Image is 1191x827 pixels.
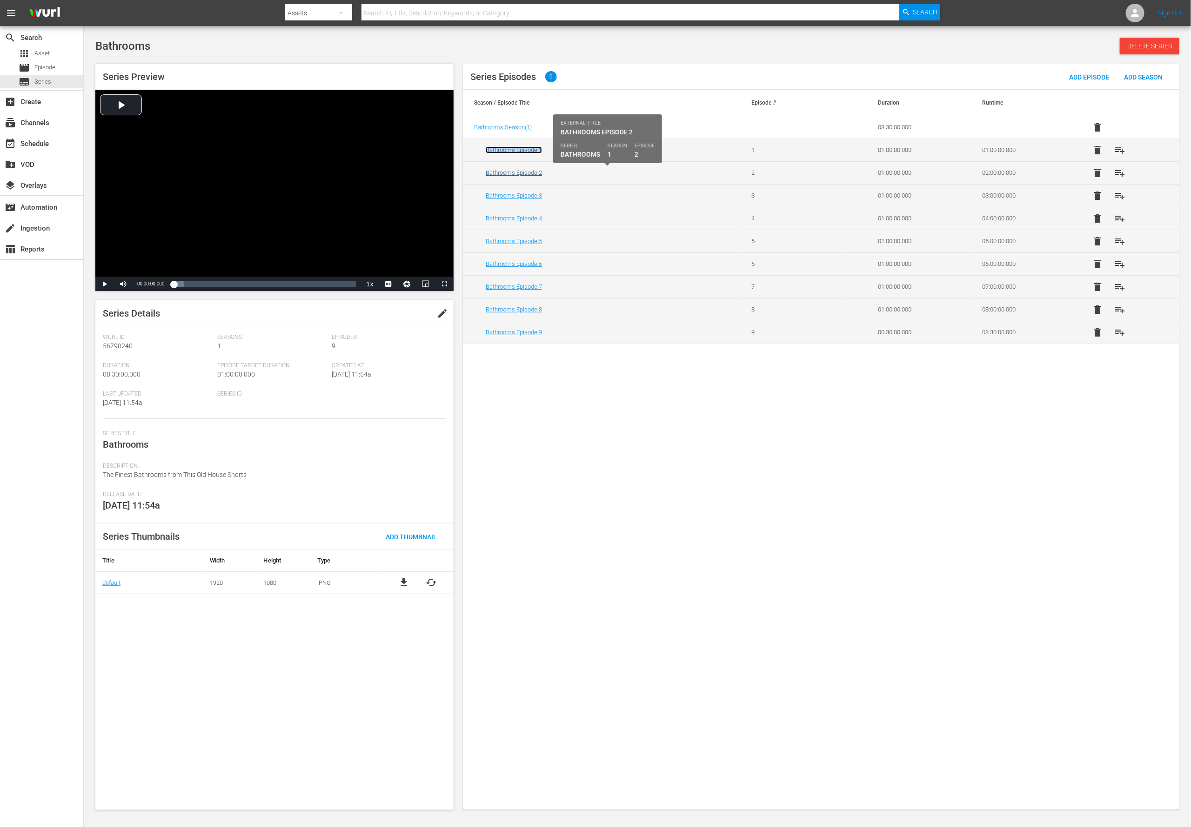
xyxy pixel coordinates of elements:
[971,161,1075,184] td: 02:00:00.000
[5,223,16,234] span: Ingestion
[103,370,141,378] span: 08:30:00.000
[103,308,160,319] span: Series Details
[5,159,16,170] span: VOD
[486,215,542,222] a: Bathrooms Episode 4
[1086,116,1109,139] button: delete
[1109,253,1131,275] button: playlist_add
[474,124,532,131] a: Bathrooms Season(1)
[971,207,1075,230] td: 04:00:00.000
[361,277,379,291] button: Playback Rate
[486,238,542,245] a: Bathrooms Episode 5
[103,399,142,406] span: [DATE] 11:54a
[103,491,442,498] span: Release Date:
[103,531,180,542] span: Series Thumbnails
[1117,73,1170,81] span: Add Season
[19,48,30,59] span: Asset
[1086,185,1109,207] button: delete
[1120,38,1179,54] button: Delete Series
[1109,185,1131,207] button: playlist_add
[1092,327,1103,338] span: delete
[971,90,1075,116] th: Runtime
[310,571,382,594] td: .PNG
[103,430,442,437] span: Series Title:
[137,281,164,286] span: 00:00:00.000
[257,571,311,594] td: 1080
[34,49,50,58] span: Asset
[5,117,16,128] span: Channels
[1114,190,1125,201] span: playlist_add
[22,2,67,24] img: ans4CAIJ8jUAAAAAAAAAAAAAAAAAAAAAAAAgQb4GAAAAAAAAAAAAAAAAAAAAAAAAJMjXAAAAAAAAAAAAAAAAAAAAAAAAgAT5G...
[103,463,442,470] span: Description:
[103,471,247,478] span: The Finest Bathrooms from This Old House Shorts
[103,71,165,82] span: Series Preview
[114,277,133,291] button: Mute
[1092,145,1103,156] span: delete
[217,370,255,378] span: 01:00:00.000
[741,161,845,184] td: 2
[5,32,16,43] span: Search
[867,298,971,321] td: 01:00:00.000
[867,275,971,298] td: 01:00:00.000
[1086,139,1109,161] button: delete
[971,275,1075,298] td: 07:00:00.000
[34,63,55,72] span: Episode
[1114,304,1125,315] span: playlist_add
[1114,281,1125,292] span: playlist_add
[5,138,16,149] span: Schedule
[474,124,532,131] span: Bathrooms Season ( 1 )
[741,275,845,298] td: 7
[1109,230,1131,252] button: playlist_add
[971,184,1075,207] td: 03:00:00.000
[257,549,311,572] th: Height
[378,533,444,541] span: Add Thumbnail
[431,302,454,324] button: edit
[426,577,437,588] button: cached
[217,342,221,350] span: 1
[486,329,542,336] a: Bathrooms Episode 9
[435,277,454,291] button: Fullscreen
[203,571,257,594] td: 1920
[203,549,257,572] th: Width
[1092,167,1103,179] span: delete
[1120,42,1179,50] span: Delete Series
[741,252,845,275] td: 6
[486,306,542,313] a: Bathrooms Episode 8
[741,90,845,116] th: Episode #
[1109,298,1131,321] button: playlist_add
[95,90,454,291] div: Video Player
[103,362,213,370] span: Duration
[463,90,741,116] th: Season / Episode Title
[103,439,148,450] span: Bathrooms
[332,334,442,341] span: Episodes
[1086,207,1109,230] button: delete
[1114,258,1125,270] span: playlist_add
[741,298,845,321] td: 8
[95,40,150,53] span: Bathrooms
[971,252,1075,275] td: 06:00:00.000
[971,230,1075,252] td: 05:00:00.000
[1109,139,1131,161] button: playlist_add
[102,579,120,586] a: default
[1086,253,1109,275] button: delete
[1092,122,1103,133] span: delete
[416,277,435,291] button: Picture-in-Picture
[1114,327,1125,338] span: playlist_add
[95,549,203,572] th: Title
[867,161,971,184] td: 01:00:00.000
[5,244,16,255] span: Reports
[1062,73,1117,81] span: Add Episode
[398,577,409,588] a: file_download
[5,202,16,213] span: Automation
[867,184,971,207] td: 01:00:00.000
[1092,190,1103,201] span: delete
[1086,298,1109,321] button: delete
[971,321,1075,344] td: 08:30:00.000
[34,77,51,86] span: Series
[867,321,971,344] td: 00:30:00.000
[103,342,133,350] span: 56790240
[867,116,971,139] td: 08:30:00.000
[1092,213,1103,224] span: delete
[332,370,371,378] span: [DATE] 11:54a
